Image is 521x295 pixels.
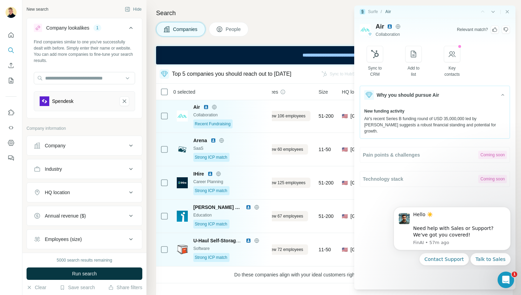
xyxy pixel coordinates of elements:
div: Employees (size) [45,236,82,243]
div: New search [27,6,48,12]
div: SaaS [193,145,268,151]
button: Use Surfe API [6,122,17,134]
span: Air [376,22,384,31]
button: Side panel - Next [490,8,497,15]
button: View 125 employees [254,178,310,188]
img: LinkedIn logo [246,204,251,210]
img: LinkedIn logo [246,238,251,243]
span: Recent Fundraising [195,121,231,127]
span: 51-200 [319,213,334,220]
button: Pain points & challengesComing soon [360,147,510,162]
span: HQ location [342,88,367,95]
span: 🇺🇸 [342,213,348,220]
button: Quick start [6,29,17,41]
button: Employees (size) [27,231,142,247]
div: Sync to CRM [367,65,383,77]
span: 🇺🇸 [342,179,348,186]
button: Search [6,44,17,56]
button: View 72 employees [254,244,308,255]
div: Surfe [368,9,378,15]
button: Hide [120,4,146,14]
button: Save search [60,284,95,291]
button: Run search [27,267,142,280]
iframe: Intercom live chat [498,272,514,288]
iframe: Intercom notifications message [383,201,521,270]
div: Company [45,142,65,149]
span: Collaboration [376,31,400,38]
button: Company [27,137,142,154]
div: Career Planning [193,179,268,185]
span: 11-50 [319,246,331,253]
button: Feedback [6,152,17,164]
div: Company lookalikes [46,24,89,31]
div: Key contacts [444,65,460,77]
button: View 67 employees [254,211,308,221]
span: 11-50 [319,146,331,153]
div: Coming soon [478,151,507,159]
span: Arena [193,137,207,144]
img: Avatar [6,7,17,18]
div: | [500,9,501,15]
div: HQ location [45,189,70,196]
span: People [226,26,242,33]
img: Spendesk-logo [40,96,49,106]
span: 1 [512,272,517,277]
button: Annual revenue ($) [27,208,142,224]
span: [PERSON_NAME] Software [193,204,242,211]
div: Software [193,245,268,252]
div: Do these companies align with your ideal customers right now? [134,266,491,283]
div: Air's recent Series B funding round of USD 35,000,000 led by [PERSON_NAME] suggests a robust fina... [364,116,505,134]
span: Air [193,104,200,110]
iframe: Banner [156,46,513,64]
div: Collaboration [193,112,268,118]
div: Spendesk [52,98,73,105]
button: View 106 employees [254,111,310,121]
button: Company lookalikes1 [27,20,142,39]
span: Technology stack [363,176,403,182]
span: View 125 employees [267,180,306,186]
div: Industry [45,166,62,172]
button: Industry [27,161,142,177]
span: 0 selected [173,88,195,95]
img: LinkedIn logo [211,138,216,143]
img: Logo of Air [360,24,371,35]
button: Close side panel [504,9,510,14]
button: HQ location [27,184,142,201]
span: Size [319,88,328,95]
span: 🇺🇸 [342,113,348,119]
span: IHire [193,170,204,177]
span: Strong ICP match [195,221,227,227]
button: Share filters [108,284,142,291]
span: Why you should pursue Air [377,92,439,98]
span: View 60 employees [267,146,303,152]
span: 🇺🇸 [342,146,348,153]
span: View 67 employees [267,213,303,219]
div: Find companies similar to one you've successfully dealt with before. Simply enter their name or w... [34,39,135,64]
span: Run search [72,270,97,277]
p: Company information [27,125,142,131]
li: / [381,9,382,15]
img: Surfe Logo [360,9,365,14]
span: 51-200 [319,113,334,119]
div: Annual revenue ($) [45,212,86,219]
button: My lists [6,74,17,87]
span: Strong ICP match [195,254,227,261]
button: Technology stackComing soon [360,171,510,187]
img: LinkedIn logo [203,104,209,110]
h4: Search [156,8,513,18]
span: Companies [173,26,198,33]
div: 5000 search results remaining [57,257,112,263]
button: Use Surfe on LinkedIn [6,106,17,119]
span: View 72 employees [267,246,303,253]
img: LinkedIn logo [207,171,213,177]
div: Top 5 companies you should reach out to [DATE] [172,70,292,78]
span: 51-200 [319,179,334,186]
span: Strong ICP match [195,154,227,160]
div: Coming soon [478,175,507,183]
